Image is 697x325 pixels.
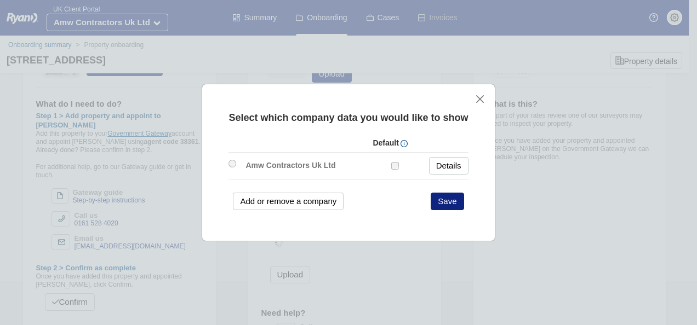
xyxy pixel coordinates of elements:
span: Select which company data you would like to show [228,112,468,123]
strong: Default [373,138,398,147]
button: Add or remove a company [233,193,344,210]
button: Save [431,193,464,210]
a: Details [429,157,469,175]
label: Amw Contractors Uk Ltd [240,158,341,172]
button: close [475,93,486,105]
